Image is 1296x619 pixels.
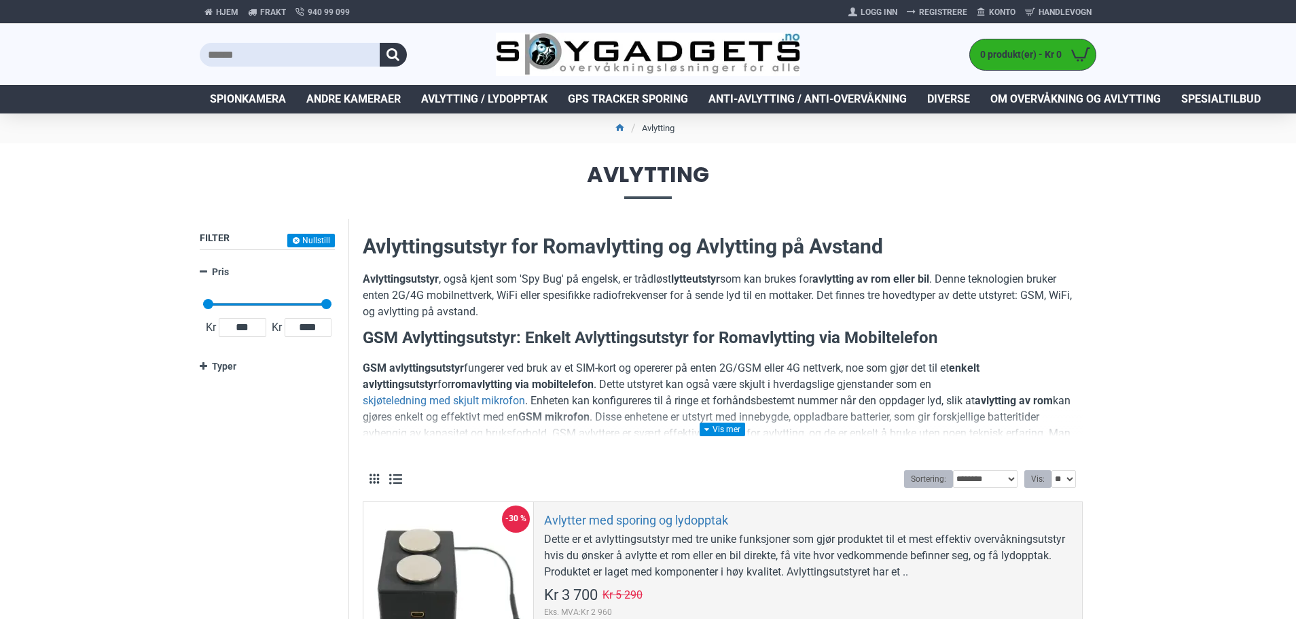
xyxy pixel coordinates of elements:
[363,271,1083,320] p: , også kjent som 'Spy Bug' på engelsk, er trådløst som kan brukes for . Denne teknologien bruker ...
[363,272,439,285] strong: Avlyttingsutstyr
[919,6,967,18] span: Registrere
[363,361,464,374] strong: GSM avlyttingsutstyr
[812,272,929,285] strong: avlytting av rom eller bil
[308,6,350,18] span: 940 99 099
[972,1,1020,23] a: Konto
[917,85,980,113] a: Diverse
[989,6,1015,18] span: Konto
[421,91,547,107] span: Avlytting / Lydopptak
[927,91,970,107] span: Diverse
[1181,91,1261,107] span: Spesialtilbud
[980,85,1171,113] a: Om overvåkning og avlytting
[216,6,238,18] span: Hjem
[200,164,1096,198] span: Avlytting
[200,260,335,284] a: Pris
[1024,470,1051,488] label: Vis:
[203,319,219,336] span: Kr
[363,393,525,409] a: skjøteledning med skjult mikrofon
[904,470,953,488] label: Sortering:
[1171,85,1271,113] a: Spesialtilbud
[698,85,917,113] a: Anti-avlytting / Anti-overvåkning
[210,91,286,107] span: Spionkamera
[306,91,401,107] span: Andre kameraer
[200,232,230,243] span: Filter
[558,85,698,113] a: GPS Tracker Sporing
[1039,6,1092,18] span: Handlevogn
[970,39,1096,70] a: 0 produkt(er) - Kr 0
[975,394,1053,407] strong: avlytting av rom
[671,272,720,285] strong: lytteutstyr
[518,410,590,423] strong: GSM mikrofon
[363,361,979,391] strong: enkelt avlyttingsutstyr
[363,360,1083,458] p: fungerer ved bruk av et SIM-kort og opererer på enten 2G/GSM eller 4G nettverk, noe som gjør det ...
[363,327,1083,350] h3: GSM Avlyttingsutstyr: Enkelt Avlyttingsutstyr for Romavlytting via Mobiltelefon
[902,1,972,23] a: Registrere
[544,606,643,618] span: Eks. MVA:Kr 2 960
[260,6,286,18] span: Frakt
[200,85,296,113] a: Spionkamera
[1020,1,1096,23] a: Handlevogn
[602,590,643,601] span: Kr 5 290
[544,531,1072,580] div: Dette er et avlyttingsutstyr med tre unike funksjoner som gjør produktet til et mest effektiv ove...
[544,588,598,603] span: Kr 3 700
[269,319,285,336] span: Kr
[970,48,1065,62] span: 0 produkt(er) - Kr 0
[990,91,1161,107] span: Om overvåkning og avlytting
[296,85,411,113] a: Andre kameraer
[451,378,594,391] strong: romavlytting via mobiltelefon
[287,234,335,247] button: Nullstill
[544,512,728,528] a: Avlytter med sporing og lydopptak
[708,91,907,107] span: Anti-avlytting / Anti-overvåkning
[844,1,902,23] a: Logg Inn
[861,6,897,18] span: Logg Inn
[568,91,688,107] span: GPS Tracker Sporing
[200,355,335,378] a: Typer
[363,232,1083,261] h2: Avlyttingsutstyr for Romavlytting og Avlytting på Avstand
[411,85,558,113] a: Avlytting / Lydopptak
[496,33,801,77] img: SpyGadgets.no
